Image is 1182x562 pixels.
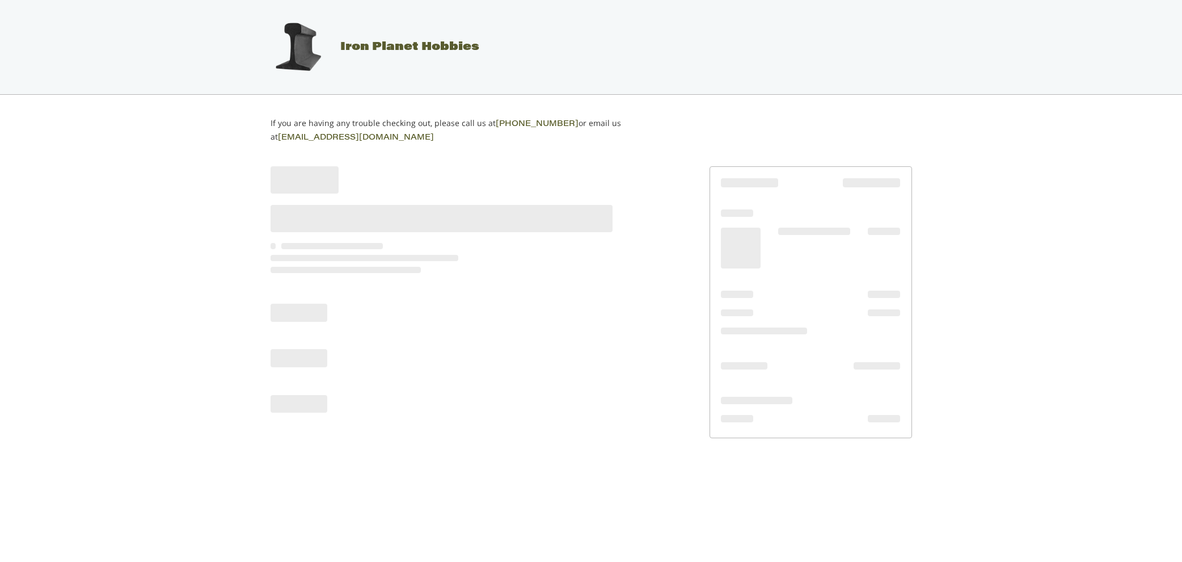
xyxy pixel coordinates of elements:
a: [PHONE_NUMBER] [496,120,579,128]
p: If you are having any trouble checking out, please call us at or email us at [271,117,657,144]
a: [EMAIL_ADDRESS][DOMAIN_NAME] [278,134,434,142]
img: Iron Planet Hobbies [269,19,326,76]
a: Iron Planet Hobbies [258,41,479,53]
span: Iron Planet Hobbies [340,41,479,53]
